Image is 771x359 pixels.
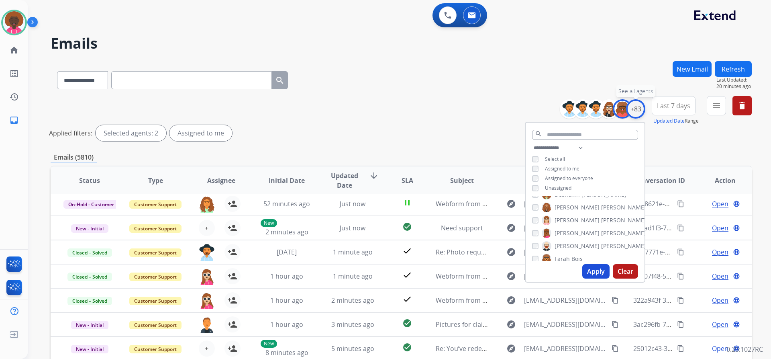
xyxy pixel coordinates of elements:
button: Refresh [715,61,752,77]
span: 5 minutes ago [331,344,374,353]
mat-icon: content_copy [612,345,619,352]
span: Farah [555,255,570,263]
span: Assigned to everyone [545,175,593,182]
span: Open [712,320,728,329]
mat-icon: person_add [228,271,237,281]
mat-icon: check [402,270,412,280]
mat-icon: content_copy [612,297,619,304]
span: New - Initial [71,224,108,233]
span: Updated Date [326,171,363,190]
span: 1 hour ago [270,296,303,305]
mat-icon: check [402,246,412,256]
img: agent-avatar [199,196,215,213]
button: New Email [673,61,712,77]
mat-icon: content_copy [677,248,684,256]
mat-icon: content_copy [677,297,684,304]
span: Re: Photo request [436,248,490,256]
span: Open [712,223,728,233]
span: 3ac296fb-75e3-4ba2-8d4c-07b95bcc6deb [633,320,757,329]
span: Bois [571,255,583,263]
span: 20 minutes ago [716,83,752,90]
img: agent-avatar [199,292,215,309]
span: Webform from [EMAIL_ADDRESS][DOMAIN_NAME] on [DATE] [436,272,618,281]
mat-icon: delete [737,101,747,111]
span: 8 minutes ago [265,348,308,357]
mat-icon: content_copy [612,321,619,328]
div: Selected agents: 2 [96,125,166,141]
mat-icon: language [733,248,740,256]
span: Range [653,117,699,124]
span: 1 hour ago [270,272,303,281]
span: 322a943f-359b-4f32-ad46-80bf1a5b1a8c [633,296,753,305]
mat-icon: arrow_downward [369,171,379,181]
span: Initial Date [269,176,305,185]
span: Open [712,271,728,281]
span: 1 hour ago [270,320,303,329]
mat-icon: content_copy [677,200,684,207]
span: Webform from [EMAIL_ADDRESS][DOMAIN_NAME] on [DATE] [436,296,618,305]
button: Last 7 days [652,96,696,115]
span: On-Hold - Customer [63,200,119,209]
span: [PERSON_NAME] [555,242,600,250]
p: New [261,219,277,227]
span: [PERSON_NAME] [555,216,600,224]
span: Status [79,176,100,185]
img: avatar [3,11,25,34]
span: Type [148,176,163,185]
span: [PERSON_NAME] [555,229,600,237]
mat-icon: person_add [228,295,237,305]
button: Updated Date [653,118,685,124]
span: [EMAIL_ADDRESS][DOMAIN_NAME] [524,295,607,305]
mat-icon: inbox [9,115,19,125]
img: agent-avatar [199,268,215,285]
mat-icon: language [733,273,740,280]
span: [EMAIL_ADDRESS][DOMAIN_NAME] [524,344,607,353]
span: 2 minutes ago [265,228,308,236]
mat-icon: content_copy [677,345,684,352]
span: [DATE] [277,248,297,256]
span: SLA [402,176,413,185]
span: Assigned to me [545,165,579,172]
mat-icon: explore [506,344,516,353]
button: + [199,220,215,236]
span: Closed – Solved [67,248,112,257]
mat-icon: explore [506,247,516,257]
span: New - Initial [71,345,108,353]
span: Last Updated: [716,77,752,83]
span: Just now [340,224,365,232]
p: New [261,340,277,348]
span: [EMAIL_ADDRESS][DOMAIN_NAME] [524,247,607,257]
mat-icon: person_add [228,344,237,353]
p: 0.20.1027RC [726,345,763,354]
mat-icon: content_copy [677,273,684,280]
span: [PERSON_NAME] [555,203,600,211]
mat-icon: check_circle [402,318,412,328]
span: Customer Support [129,248,182,257]
span: Customer Support [129,321,182,329]
p: Emails (5810) [51,152,97,162]
mat-icon: explore [506,271,516,281]
button: Apply [582,264,610,279]
span: Open [712,344,728,353]
span: [EMAIL_ADDRESS][DOMAIN_NAME] [524,320,607,329]
span: Assignee [207,176,235,185]
img: agent-avatar [199,244,215,261]
mat-icon: language [733,200,740,207]
span: New - Initial [71,321,108,329]
span: 1 minute ago [333,272,373,281]
span: Closed – Solved [67,297,112,305]
mat-icon: check_circle [402,343,412,352]
span: Unassigned [545,185,571,191]
span: Re: You’ve redeemed your Extend Virtual Card [436,344,575,353]
span: Open [712,247,728,257]
span: 52 minutes ago [263,199,310,208]
mat-icon: explore [506,223,516,233]
button: Clear [613,264,638,279]
span: Conversation ID [634,176,685,185]
span: Customer Support [129,224,182,233]
button: + [199,341,215,357]
span: Webform from [EMAIL_ADDRESS][DOMAIN_NAME] on [DATE] [436,199,618,208]
mat-icon: check_circle [402,222,412,232]
div: +83 [626,99,645,119]
span: Last 7 days [657,104,690,107]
